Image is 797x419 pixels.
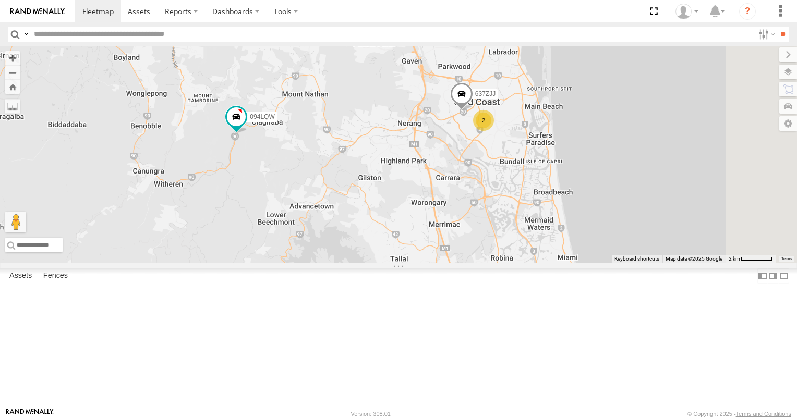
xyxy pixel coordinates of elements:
i: ? [739,3,756,20]
label: Search Filter Options [754,27,777,42]
div: 2 [473,110,494,131]
img: rand-logo.svg [10,8,65,15]
label: Search Query [22,27,30,42]
label: Dock Summary Table to the Left [757,268,768,284]
a: Terms (opens in new tab) [781,257,792,261]
div: Alex Bates [672,4,702,19]
label: Fences [38,268,73,283]
button: Keyboard shortcuts [614,255,659,263]
a: Terms and Conditions [736,411,791,417]
button: Zoom out [5,65,20,80]
label: Assets [4,268,37,283]
div: Version: 308.01 [351,411,391,417]
button: Map Scale: 2 km per 59 pixels [726,255,776,263]
button: Zoom Home [5,80,20,94]
label: Map Settings [779,116,797,131]
div: © Copyright 2025 - [687,411,791,417]
span: 094LQW [250,113,274,120]
label: Hide Summary Table [779,268,789,284]
a: Visit our Website [6,409,54,419]
label: Measure [5,99,20,114]
span: 637ZJJ [475,90,496,97]
span: Map data ©2025 Google [666,256,722,262]
span: 2 km [729,256,740,262]
button: Drag Pegman onto the map to open Street View [5,212,26,232]
label: Dock Summary Table to the Right [768,268,778,284]
button: Zoom in [5,51,20,65]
